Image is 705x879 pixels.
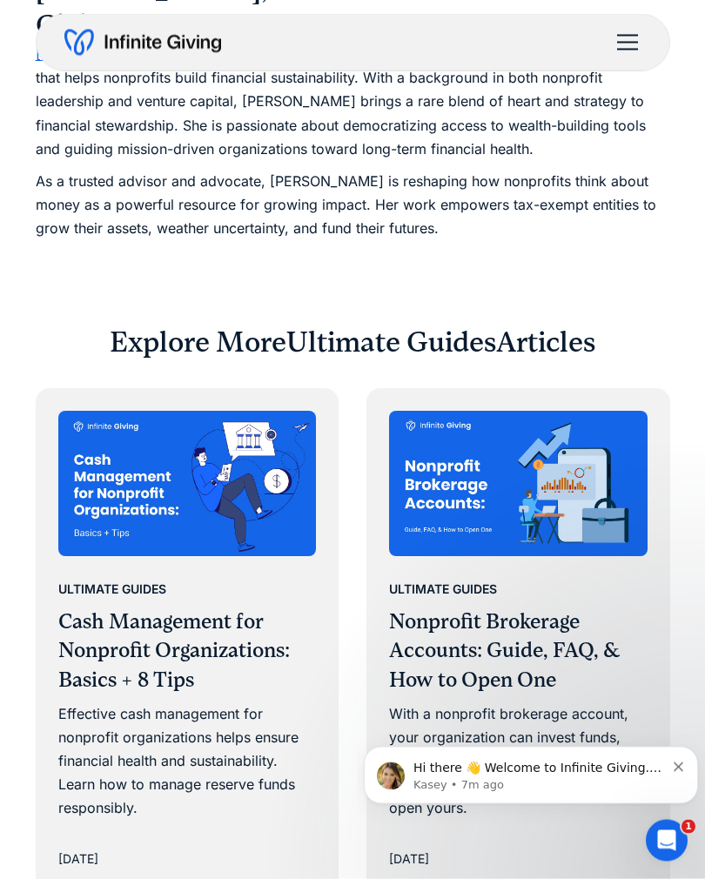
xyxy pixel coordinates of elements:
[681,820,695,834] span: 1
[389,608,648,696] h3: Nonprofit Brokerage Accounts: Guide, FAQ, & How to Open One
[607,22,641,64] div: menu
[36,44,670,162] p: is the CEO and co-founder of Infinite Giving, a Registered Investment Advisor that helps nonprofi...
[357,710,705,832] iframe: Intercom notifications message
[58,580,166,601] div: Ultimate Guides
[110,325,286,361] h2: Explore More
[389,703,648,822] div: With a nonprofit brokerage account, your organization can invest funds, accept stock donations fr...
[58,608,317,696] h3: Cash Management for Nonprofit Organizations: Basics + 8 Tips
[496,325,595,361] h2: Articles
[389,849,429,870] div: [DATE]
[389,580,497,601] div: Ultimate Guides
[58,703,317,822] div: Effective cash management for nonprofit organizations helps ensure financial health and sustainab...
[36,171,670,242] p: As a trusted advisor and advocate, [PERSON_NAME] is reshaping how nonprofits think about money as...
[58,849,98,870] div: [DATE]
[646,820,688,862] iframe: Intercom live chat
[286,325,496,361] h2: Ultimate Guides
[64,29,221,57] a: home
